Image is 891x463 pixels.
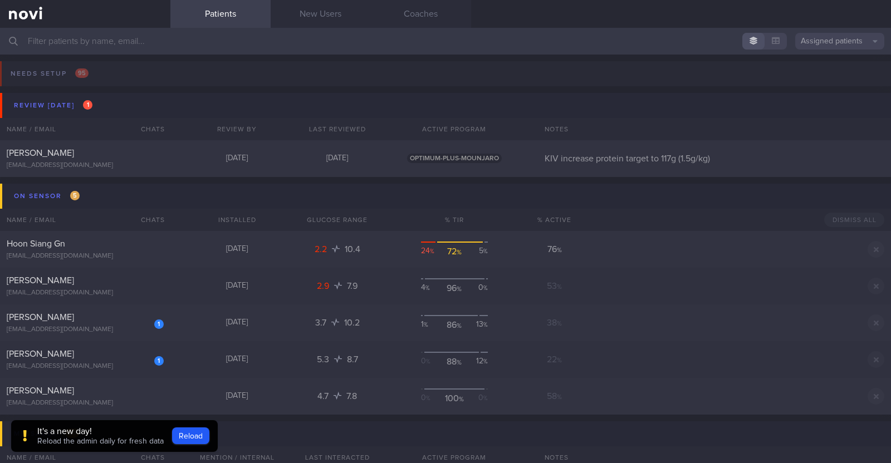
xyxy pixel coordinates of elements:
[444,283,464,294] div: 96
[315,245,329,254] span: 2.2
[344,318,360,327] span: 10.2
[347,282,358,290] span: 7.9
[557,321,562,327] sub: %
[345,245,360,254] span: 10.4
[7,239,65,248] span: Hoon Siang Gn
[187,244,287,254] div: [DATE]
[467,246,488,257] div: 5
[7,399,164,407] div: [EMAIL_ADDRESS][DOMAIN_NAME]
[317,392,331,401] span: 4.7
[557,394,562,401] sub: %
[538,153,891,164] div: KIV increase protein target to 117g (1.5g/kg)
[187,118,287,140] div: Review By
[315,318,329,327] span: 3.7
[388,118,521,140] div: Active Program
[7,149,74,157] span: [PERSON_NAME]
[187,209,287,231] div: Installed
[187,281,287,291] div: [DATE]
[538,118,891,140] div: Notes
[317,282,331,290] span: 2.9
[11,98,95,113] div: Review [DATE]
[11,189,82,204] div: On sensor
[7,386,74,395] span: [PERSON_NAME]
[824,213,884,227] button: Dismiss All
[7,276,74,285] span: [PERSON_NAME]
[172,427,209,444] button: Reload
[444,319,464,331] div: 86
[467,356,488,367] div: 12
[421,319,442,331] div: 1
[557,247,562,254] sub: %
[7,161,164,170] div: [EMAIL_ADDRESS][DOMAIN_NAME]
[459,396,464,403] sub: %
[483,285,488,291] sub: %
[187,154,287,164] div: [DATE]
[421,283,442,294] div: 4
[421,393,442,404] div: 0
[8,66,91,81] div: Needs setup
[467,393,488,404] div: 0
[521,209,588,231] div: % Active
[467,283,488,294] div: 0
[444,393,464,404] div: 100
[37,437,164,445] span: Reload the admin daily for fresh data
[37,426,164,437] div: It's a new day!
[557,284,562,290] sub: %
[7,252,164,260] div: [EMAIL_ADDRESS][DOMAIN_NAME]
[426,359,430,365] sub: %
[421,356,442,367] div: 0
[457,286,462,293] sub: %
[444,356,464,367] div: 88
[75,68,89,78] span: 95
[126,209,170,231] div: Chats
[388,209,521,231] div: % TIR
[483,249,488,254] sub: %
[287,118,388,140] div: Last Reviewed
[521,317,588,328] div: 38
[7,313,74,322] span: [PERSON_NAME]
[187,391,287,401] div: [DATE]
[457,249,462,256] sub: %
[154,356,164,366] div: 1
[483,396,488,401] sub: %
[7,362,164,371] div: [EMAIL_ADDRESS][DOMAIN_NAME]
[426,396,430,401] sub: %
[154,319,164,329] div: 1
[7,289,164,297] div: [EMAIL_ADDRESS][DOMAIN_NAME]
[407,154,502,163] span: OPTIMUM-PLUS-MOUNJARO
[70,191,80,200] span: 5
[483,359,488,365] sub: %
[521,391,588,402] div: 58
[187,318,287,328] div: [DATE]
[521,244,588,255] div: 76
[287,154,388,164] div: [DATE]
[126,118,170,140] div: Chats
[425,285,430,291] sub: %
[83,100,92,110] span: 1
[421,246,442,257] div: 24
[557,357,562,364] sub: %
[467,319,488,331] div: 13
[317,355,331,364] span: 5.3
[457,323,462,329] sub: %
[287,209,388,231] div: Glucose Range
[347,355,358,364] span: 8.7
[346,392,357,401] span: 7.8
[444,246,464,257] div: 72
[187,354,287,365] div: [DATE]
[795,33,884,50] button: Assigned patients
[7,326,164,334] div: [EMAIL_ADDRESS][DOMAIN_NAME]
[521,354,588,365] div: 22
[521,280,588,292] div: 53
[483,322,488,328] sub: %
[430,249,434,254] sub: %
[7,349,74,358] span: [PERSON_NAME]
[424,322,428,328] sub: %
[457,359,462,366] sub: %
